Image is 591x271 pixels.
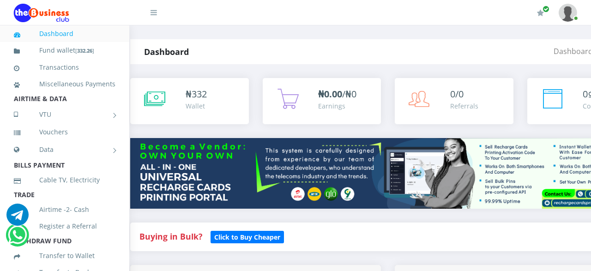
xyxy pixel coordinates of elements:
[139,231,202,242] strong: Buying in Bulk?
[214,233,280,241] b: Click to Buy Cheaper
[450,88,464,100] span: 0/0
[318,101,356,111] div: Earnings
[14,40,115,61] a: Fund wallet[332.26]
[14,4,69,22] img: Logo
[318,88,356,100] span: /₦0
[543,6,549,12] span: Renew/Upgrade Subscription
[211,231,284,242] a: Click to Buy Cheaper
[186,101,207,111] div: Wallet
[130,78,249,124] a: ₦332 Wallet
[75,47,94,54] small: [ ]
[14,138,115,161] a: Data
[395,78,513,124] a: 0/0 Referrals
[318,88,342,100] b: ₦0.00
[6,211,29,226] a: Chat for support
[192,88,207,100] span: 332
[14,103,115,126] a: VTU
[14,245,115,266] a: Transfer to Wallet
[14,73,115,95] a: Miscellaneous Payments
[186,87,207,101] div: ₦
[8,231,27,246] a: Chat for support
[14,57,115,78] a: Transactions
[14,121,115,143] a: Vouchers
[14,169,115,191] a: Cable TV, Electricity
[144,46,189,57] strong: Dashboard
[263,78,381,124] a: ₦0.00/₦0 Earnings
[583,88,588,100] span: 0
[559,4,577,22] img: User
[14,199,115,220] a: Airtime -2- Cash
[537,9,544,17] i: Renew/Upgrade Subscription
[450,101,478,111] div: Referrals
[77,47,92,54] b: 332.26
[14,23,115,44] a: Dashboard
[14,216,115,237] a: Register a Referral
